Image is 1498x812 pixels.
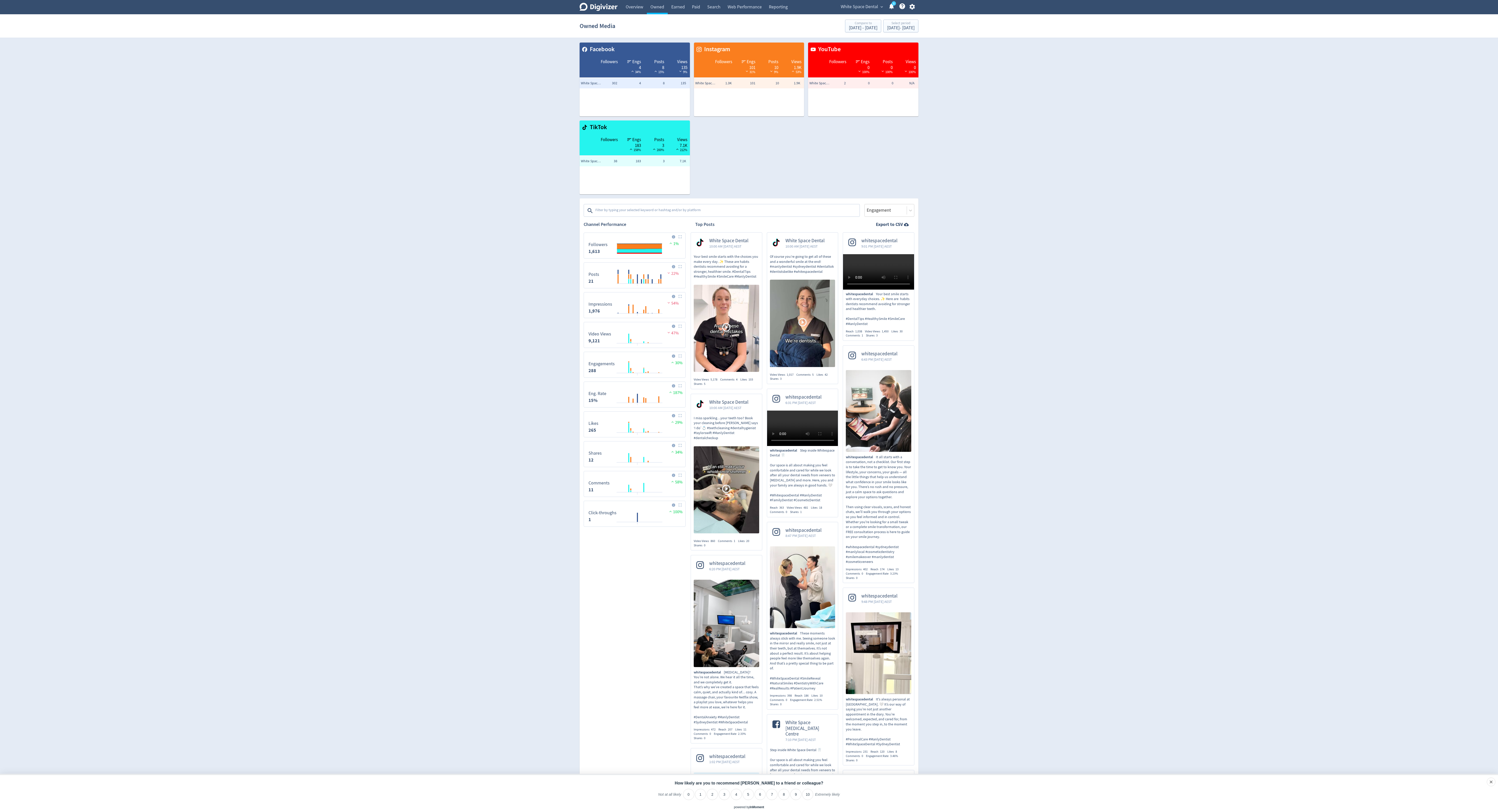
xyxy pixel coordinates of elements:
div: Shares [866,333,880,338]
div: 10 [760,65,779,69]
img: negative-performance.svg [666,331,671,334]
span: 187% [668,390,683,395]
img: It all starts with a conversation, not a checklist. Our first step is to take the time to get to ... [846,370,911,452]
span: 1,038 [855,329,862,333]
span: 398 [787,694,792,698]
td: 7.1K [666,156,690,166]
div: Impressions [846,750,871,754]
div: Reach [846,329,865,334]
span: Engs [632,137,641,143]
div: Reach [770,506,787,510]
div: 0 [851,65,870,69]
span: Views [791,59,801,65]
span: Engs [632,59,641,65]
div: 3 [646,143,664,147]
li: 1 [695,789,706,800]
span: 207 [728,727,732,732]
img: Placeholder [678,324,682,328]
span: Posts [768,59,778,65]
span: whitespacedental [694,670,724,675]
dt: Likes [588,421,598,426]
span: whitespacedental [861,238,898,244]
div: Likes [887,750,900,754]
span: 29% [670,420,683,425]
span: 1 [800,510,802,514]
div: 7.1K [669,143,687,147]
img: positive-performance.svg [670,360,675,364]
img: negative-performance-white.svg [880,69,885,73]
svg: Video Views 9,121 [586,324,683,346]
img: negative-performance.svg [666,301,671,305]
svg: Shares 12 [586,443,683,465]
span: Views [677,59,687,65]
div: Likes [735,727,749,732]
span: 31% [744,70,755,74]
div: powered by inmoment [734,805,764,809]
p: Step inside White Space Dental 🦷 Our space is all about making you feel comfortable and cared for... [770,748,835,797]
p: Your best smile starts with the choices you make every day. ✨ These are habits dentists recommend... [694,254,759,279]
span: Engs [861,59,870,65]
text: 1 [893,2,894,5]
span: 6:31 PM [DATE] AEST [785,400,822,405]
td: 4 [619,78,642,88]
span: 8 [895,750,897,754]
div: Shares [770,702,784,707]
svg: Eng. Rate 15% [586,384,683,405]
span: whitespacedental [709,754,745,760]
td: 2 [823,78,847,88]
span: whitespacedental [770,631,800,636]
div: Engagement Rate [790,698,825,702]
span: 0 [862,754,863,758]
span: 10 [820,694,823,698]
img: It's always personal at White Space Dental. 🤍 It’s our way of saying you’re not just another appo... [846,612,911,694]
div: Impressions [846,567,871,572]
span: White Space Dental [841,3,878,11]
span: whitespacedental [785,527,822,533]
td: 10 [757,78,780,88]
div: Video Views [694,377,720,382]
img: negative-performance-white.svg [678,69,683,73]
a: whitespacedental6:20 PM [DATE] AESTDental anxiety? You’re not alone. We hear it all the time, and... [691,555,762,740]
div: Likes [740,377,756,382]
span: 212% [675,148,687,152]
button: Compare to[DATE] - [DATE] [845,20,881,32]
table: customized table [694,43,804,116]
td: 101 [733,78,757,88]
img: Placeholder [678,265,682,268]
span: whitespacedental [709,561,745,566]
span: 4 [736,377,738,382]
img: These moments always stick with me. Seeing someone look in the mirror and really smile, not just ... [770,546,835,628]
span: 481 [804,506,808,510]
div: Select period [887,21,915,26]
span: 0 [856,758,858,762]
a: whitespacedental9:48 PM [DATE] AESTIt's always personal at White Space Dental. 🤍 It’s our way of ... [843,588,914,762]
div: 135 [669,65,687,69]
li: 5 [743,789,754,800]
span: 42 [825,373,828,377]
table: customized table [580,120,690,194]
td: 8 [642,78,666,88]
td: 183 [619,156,642,166]
li: 0 [683,789,694,800]
span: 10:00 AM [DATE] AEST [709,244,748,249]
span: 9:01 PM [DATE] AEST [861,244,898,249]
text: 01/09 [634,375,640,378]
strong: 21 [588,278,594,284]
span: Engs [747,59,755,65]
dt: Followers [588,242,608,248]
span: 22% [666,271,679,276]
td: 38 [595,156,619,166]
a: whitespacedental8:47 PM [DATE] AESTThese moments always stick with me. Seeing someone look in the... [767,522,838,707]
img: negative-performance-white.svg [903,69,908,73]
div: 183 [623,143,641,147]
div: 0 [898,65,916,69]
span: whitespacedental [846,292,876,297]
span: 3.23% [890,572,898,576]
div: Comments [796,373,817,377]
span: 6:20 PM [DATE] AEST [709,566,745,572]
table: customized table [580,43,690,116]
span: 472 [711,727,716,732]
span: whitespacedental [770,448,800,453]
img: positive-performance-black.svg [628,147,634,151]
span: 100% [857,70,870,74]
